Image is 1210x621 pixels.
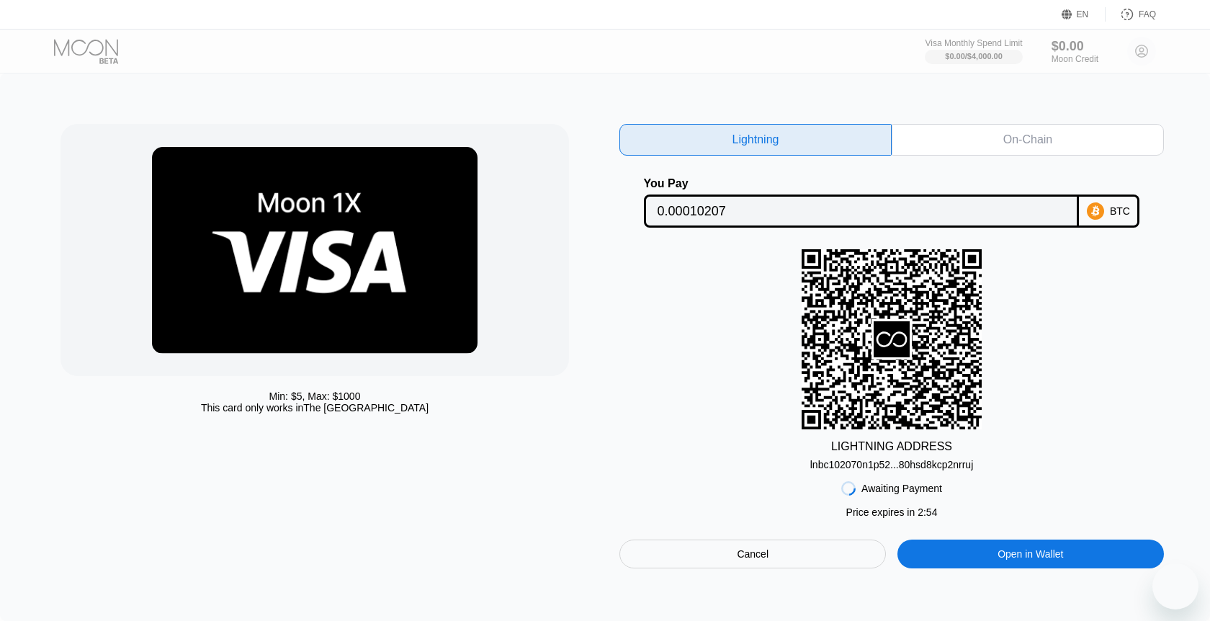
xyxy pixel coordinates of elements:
div: Lightning [732,133,779,147]
div: On-Chain [1003,133,1052,147]
div: BTC [1110,205,1130,217]
div: FAQ [1139,9,1156,19]
div: Open in Wallet [998,548,1063,560]
iframe: Button to launch messaging window [1152,563,1198,609]
div: Visa Monthly Spend Limit [925,38,1022,48]
div: lnbc102070n1p52...80hsd8kcp2nrruj [810,453,974,470]
div: You Pay [644,177,1080,190]
div: Min: $ 5 , Max: $ 1000 [269,390,361,402]
div: Lightning [619,124,892,156]
div: FAQ [1106,7,1156,22]
div: LIGHTNING ADDRESS [831,440,952,453]
div: You PayBTC [619,177,1164,228]
span: 2 : 54 [918,506,937,518]
div: Open in Wallet [897,540,1164,568]
div: $0.00 / $4,000.00 [945,52,1003,61]
div: lnbc102070n1p52...80hsd8kcp2nrruj [810,459,974,470]
div: Visa Monthly Spend Limit$0.00/$4,000.00 [925,38,1022,64]
div: This card only works in The [GEOGRAPHIC_DATA] [201,402,429,414]
div: EN [1062,7,1106,22]
div: Cancel [619,540,886,568]
div: Awaiting Payment [861,483,942,494]
div: On-Chain [892,124,1164,156]
div: Price expires in [846,506,938,518]
div: EN [1077,9,1089,19]
div: Cancel [737,548,768,560]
